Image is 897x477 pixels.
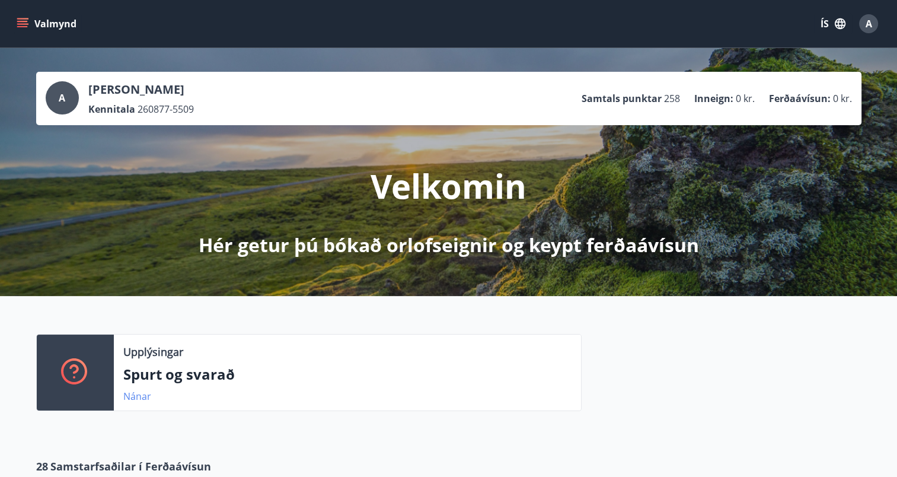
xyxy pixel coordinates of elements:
span: Samstarfsaðilar í Ferðaávísun [50,459,211,474]
a: Nánar [123,390,151,403]
p: Ferðaávísun : [769,92,831,105]
button: menu [14,13,81,34]
button: A [854,9,883,38]
span: 0 kr. [736,92,755,105]
p: [PERSON_NAME] [88,81,194,98]
p: Inneign : [694,92,733,105]
p: Kennitala [88,103,135,116]
span: 28 [36,459,48,474]
p: Hér getur þú bókað orlofseignir og keypt ferðaávísun [199,232,699,258]
span: 258 [664,92,680,105]
button: ÍS [814,13,852,34]
span: A [866,17,872,30]
p: Upplýsingar [123,344,183,360]
span: A [59,91,65,104]
p: Samtals punktar [582,92,662,105]
p: Velkomin [371,163,526,208]
span: 0 kr. [833,92,852,105]
p: Spurt og svarað [123,364,572,384]
span: 260877-5509 [138,103,194,116]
